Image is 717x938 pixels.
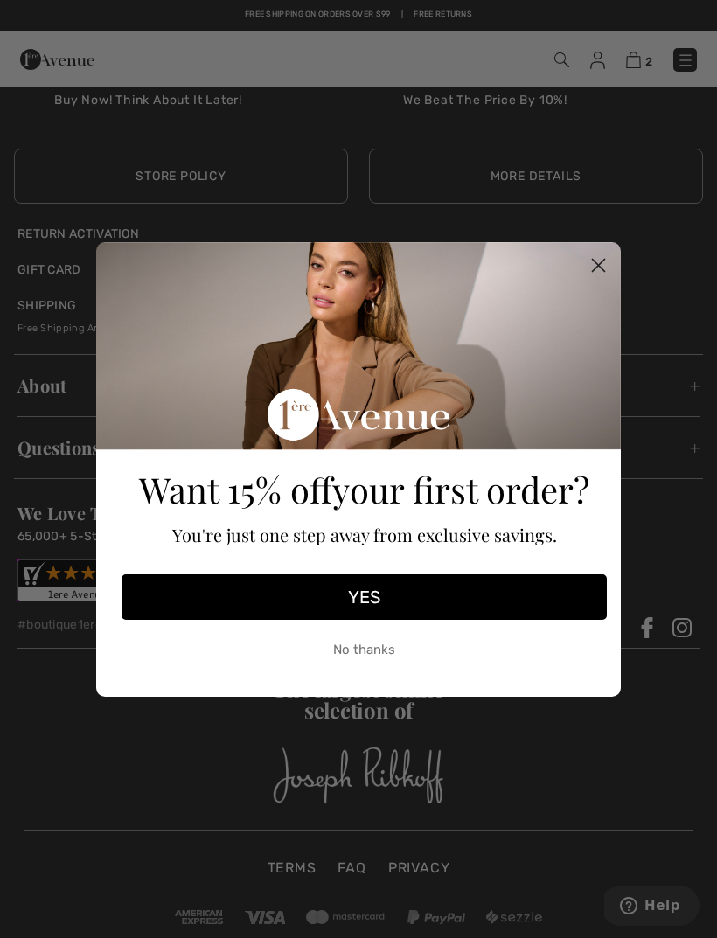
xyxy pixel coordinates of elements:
[122,629,607,672] button: No thanks
[583,250,614,281] button: Close dialog
[172,523,557,546] span: You're just one step away from exclusive savings.
[122,574,607,620] button: YES
[40,12,76,28] span: Help
[332,466,589,512] span: your first order?
[139,466,332,512] span: Want 15% off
